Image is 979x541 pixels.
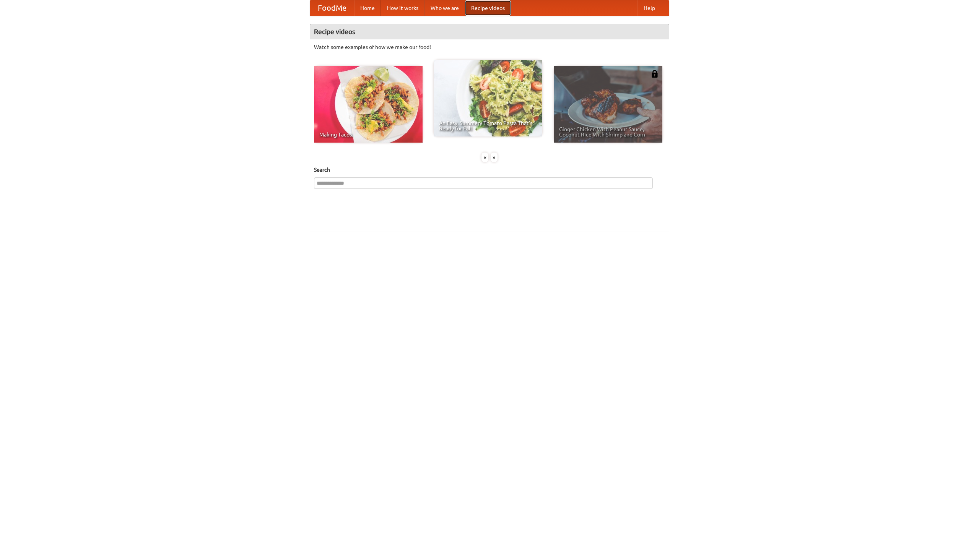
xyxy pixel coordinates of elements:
a: Who we are [424,0,465,16]
a: Recipe videos [465,0,511,16]
h4: Recipe videos [310,24,669,39]
a: FoodMe [310,0,354,16]
a: Making Tacos [314,66,423,143]
h5: Search [314,166,665,174]
span: An Easy, Summery Tomato Pasta That's Ready for Fall [439,120,537,131]
p: Watch some examples of how we make our food! [314,43,665,51]
div: « [481,153,488,162]
a: Home [354,0,381,16]
span: Making Tacos [319,132,417,137]
a: Help [637,0,661,16]
a: How it works [381,0,424,16]
img: 483408.png [651,70,659,78]
div: » [491,153,498,162]
a: An Easy, Summery Tomato Pasta That's Ready for Fall [434,60,542,136]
